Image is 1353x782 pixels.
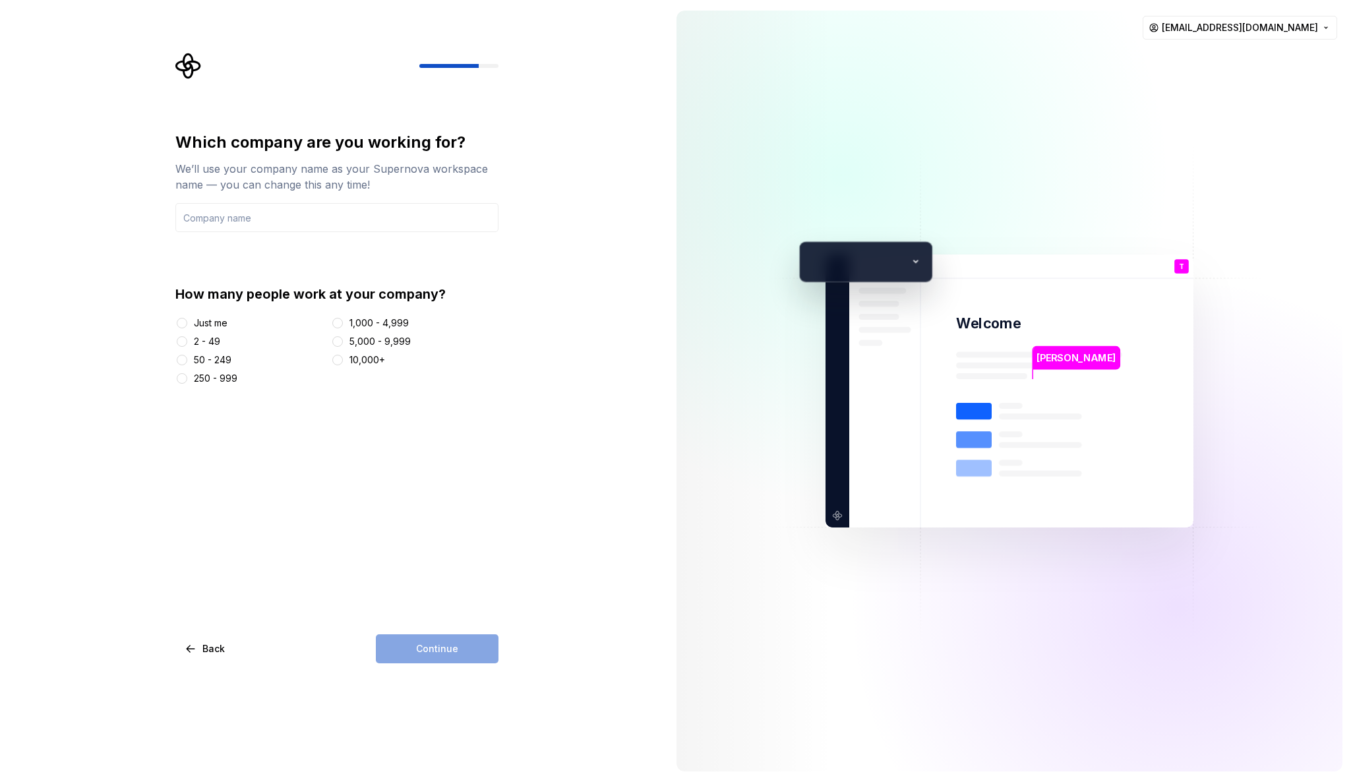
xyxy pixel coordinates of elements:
div: 1,000 - 4,999 [349,316,409,330]
span: Back [202,642,225,655]
div: Which company are you working for? [175,132,498,153]
span: [EMAIL_ADDRESS][DOMAIN_NAME] [1162,21,1318,34]
p: T [1179,263,1184,270]
p: Welcome [956,314,1021,333]
div: Just me [194,316,227,330]
svg: Supernova Logo [175,53,202,79]
div: 2 - 49 [194,335,220,348]
button: [EMAIL_ADDRESS][DOMAIN_NAME] [1143,16,1337,40]
button: Back [175,634,236,663]
div: 250 - 999 [194,372,237,385]
input: Company name [175,203,498,232]
div: 5,000 - 9,999 [349,335,411,348]
div: 50 - 249 [194,353,231,367]
p: [PERSON_NAME] [1037,351,1116,365]
div: We’ll use your company name as your Supernova workspace name — you can change this any time! [175,161,498,193]
div: 10,000+ [349,353,385,367]
div: How many people work at your company? [175,285,498,303]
